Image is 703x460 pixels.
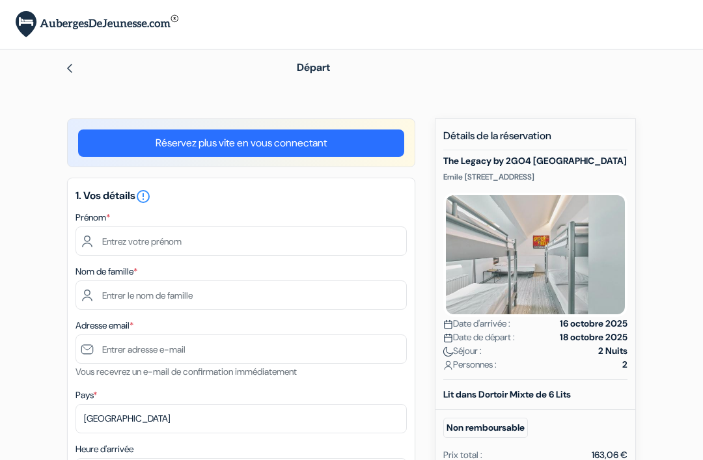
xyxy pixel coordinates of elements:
[76,265,137,278] label: Nom de famille
[76,442,133,456] label: Heure d'arrivée
[76,280,407,310] input: Entrer le nom de famille
[443,317,510,331] span: Date d'arrivée :
[560,331,627,344] strong: 18 octobre 2025
[443,331,515,344] span: Date de départ :
[64,63,75,74] img: left_arrow.svg
[443,333,453,343] img: calendar.svg
[76,334,407,364] input: Entrer adresse e-mail
[443,344,482,358] span: Séjour :
[78,129,404,157] a: Réservez plus vite en vous connectant
[76,211,110,224] label: Prénom
[297,61,330,74] span: Départ
[443,347,453,357] img: moon.svg
[76,388,97,402] label: Pays
[560,317,627,331] strong: 16 octobre 2025
[76,319,133,332] label: Adresse email
[443,172,627,182] p: Emile [STREET_ADDRESS]
[443,360,453,370] img: user_icon.svg
[443,319,453,329] img: calendar.svg
[443,156,627,167] h5: The Legacy by 2GO4 [GEOGRAPHIC_DATA]
[443,129,627,150] h5: Détails de la réservation
[135,189,151,202] a: error_outline
[16,11,178,38] img: AubergesDeJeunesse.com
[598,344,627,358] strong: 2 Nuits
[443,388,571,400] b: Lit dans Dortoir Mixte de 6 Lits
[135,189,151,204] i: error_outline
[443,418,528,438] small: Non remboursable
[443,358,497,372] span: Personnes :
[76,226,407,256] input: Entrez votre prénom
[76,366,297,377] small: Vous recevrez un e-mail de confirmation immédiatement
[76,189,407,204] h5: 1. Vos détails
[622,358,627,372] strong: 2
